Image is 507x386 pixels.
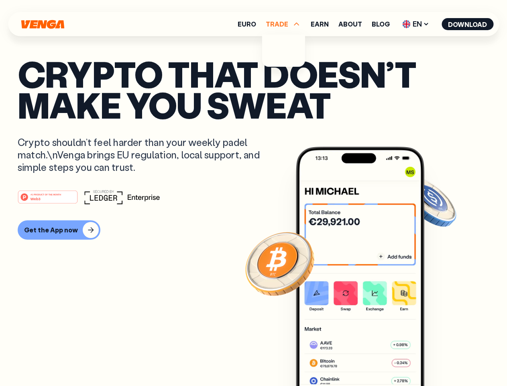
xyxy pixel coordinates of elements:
[18,195,78,205] a: #1 PRODUCT OF THE MONTHWeb3
[18,136,271,174] p: Crypto shouldn’t feel harder than your weekly padel match.\nVenga brings EU regulation, local sup...
[266,21,288,27] span: TRADE
[244,227,316,300] img: Bitcoin
[442,18,493,30] button: Download
[31,193,61,195] tspan: #1 PRODUCT OF THE MONTH
[18,220,100,240] button: Get the App now
[24,226,78,234] div: Get the App now
[338,21,362,27] a: About
[402,20,410,28] img: flag-uk
[31,196,41,201] tspan: Web3
[18,58,489,120] p: Crypto that doesn’t make you sweat
[400,173,458,231] img: USDC coin
[266,19,301,29] span: TRADE
[238,21,256,27] a: Euro
[18,220,489,240] a: Get the App now
[311,21,329,27] a: Earn
[20,20,65,29] svg: Home
[372,21,390,27] a: Blog
[399,18,432,31] span: EN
